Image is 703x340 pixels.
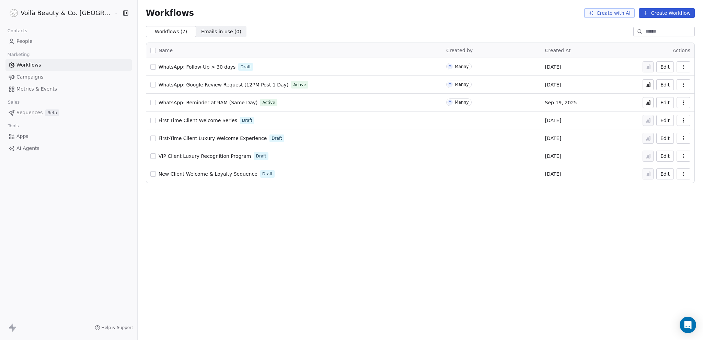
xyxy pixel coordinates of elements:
[146,8,194,18] span: Workflows
[159,82,289,87] span: WhatsApp: Google Review Request (12PM Post 1 Day)
[449,64,452,69] div: M
[5,59,132,71] a: Workflows
[293,82,306,88] span: Active
[10,9,18,17] img: Voila_Beauty_And_Co_Logo.png
[446,48,473,53] span: Created by
[673,48,690,53] span: Actions
[5,107,132,118] a: SequencesBeta
[656,133,674,144] button: Edit
[242,117,252,124] span: Draft
[16,38,33,45] span: People
[545,153,561,160] span: [DATE]
[159,81,289,88] a: WhatsApp: Google Review Request (12PM Post 1 Day)
[680,317,696,333] div: Open Intercom Messenger
[159,63,236,70] a: WhatsApp: Follow-Up > 30 days
[5,71,132,83] a: Campaigns
[159,100,258,105] span: WhatsApp: Reminder at 9AM (Same Day)
[545,99,577,106] span: Sep 19, 2025
[256,153,266,159] span: Draft
[656,79,674,90] button: Edit
[5,131,132,142] a: Apps
[16,85,57,93] span: Metrics & Events
[449,82,452,87] div: M
[159,136,267,141] span: First-Time Client Luxury Welcome Experience
[545,135,561,142] span: [DATE]
[449,99,452,105] div: M
[159,118,237,123] span: First Time Client Welcome Series
[159,135,267,142] a: First-Time Client Luxury Welcome Experience
[455,64,469,69] div: Manny
[4,49,33,60] span: Marketing
[545,171,561,177] span: [DATE]
[159,99,258,106] a: WhatsApp: Reminder at 9AM (Same Day)
[16,145,39,152] span: AI Agents
[545,63,561,70] span: [DATE]
[95,325,133,330] a: Help & Support
[45,109,59,116] span: Beta
[159,47,173,54] span: Name
[584,8,635,18] button: Create with AI
[272,135,282,141] span: Draft
[656,115,674,126] button: Edit
[159,153,251,160] a: VIP Client Luxury Recognition Program
[5,143,132,154] a: AI Agents
[5,36,132,47] a: People
[656,151,674,162] button: Edit
[102,325,133,330] span: Help & Support
[262,99,275,106] span: Active
[656,168,674,179] button: Edit
[16,73,43,81] span: Campaigns
[545,81,561,88] span: [DATE]
[8,7,109,19] button: Voilà Beauty & Co. [GEOGRAPHIC_DATA]
[5,83,132,95] a: Metrics & Events
[656,97,674,108] button: Edit
[455,100,469,105] div: Manny
[201,28,241,35] span: Emails in use ( 0 )
[21,9,112,17] span: Voilà Beauty & Co. [GEOGRAPHIC_DATA]
[455,82,469,87] div: Manny
[16,61,41,69] span: Workflows
[16,109,43,116] span: Sequences
[545,48,571,53] span: Created At
[262,171,273,177] span: Draft
[639,8,695,18] button: Create Workflow
[5,121,22,131] span: Tools
[159,117,237,124] a: First Time Client Welcome Series
[4,26,30,36] span: Contacts
[159,171,257,177] a: New Client Welcome & Loyalty Sequence
[545,117,561,124] span: [DATE]
[656,61,674,72] button: Edit
[16,133,28,140] span: Apps
[159,171,257,177] span: New Client Welcome & Loyalty Sequence
[159,153,251,159] span: VIP Client Luxury Recognition Program
[240,64,251,70] span: Draft
[5,97,23,107] span: Sales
